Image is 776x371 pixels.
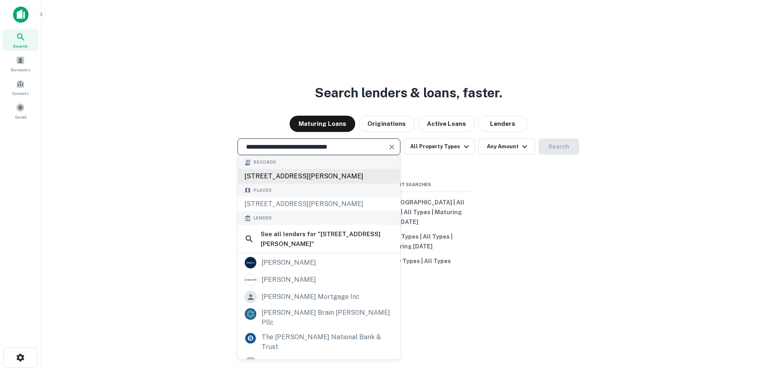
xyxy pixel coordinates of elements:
a: Contacts [2,76,38,98]
button: All Property Types | All Types [347,254,470,268]
img: picture [245,357,256,369]
span: Places [253,187,272,194]
a: the [PERSON_NAME] national bank & trust [238,330,400,354]
span: Contacts [12,90,29,97]
h3: Search lenders & loans, faster. [315,83,502,103]
div: the [PERSON_NAME] national bank & trust [262,332,393,352]
span: Lender [253,215,272,222]
button: Clear [386,141,398,153]
iframe: Chat Widget [735,306,776,345]
span: Recent Searches [347,181,470,188]
div: [PERSON_NAME] [262,257,316,269]
button: Maturing Loans [290,116,355,132]
button: Active Loans [418,116,475,132]
div: [PERSON_NAME] [262,274,316,286]
img: picture [245,308,256,320]
a: [PERSON_NAME] mortgage inc [238,288,400,305]
img: picture [245,257,256,268]
a: [PERSON_NAME] [238,254,400,271]
button: All Property Types | All Types | Maturing [DATE] [347,229,470,254]
img: capitalize-icon.png [13,7,29,23]
div: [GEOGRAPHIC_DATA] [262,357,330,369]
button: Originations [358,116,415,132]
span: Records [253,159,276,166]
button: Any Amount [478,138,535,155]
a: [PERSON_NAME] brain [PERSON_NAME] pllc [238,305,400,330]
div: [STREET_ADDRESS][PERSON_NAME] [238,169,400,184]
span: Search [13,43,28,49]
h6: See all lenders for " [STREET_ADDRESS][PERSON_NAME] " [261,229,393,248]
span: Borrowers [11,66,30,73]
div: [PERSON_NAME] mortgage inc [262,291,360,303]
a: Search [2,29,38,51]
a: Saved [2,100,38,122]
a: [PERSON_NAME] [238,271,400,288]
button: Lenders [478,116,527,132]
div: [STREET_ADDRESS][PERSON_NAME] [238,197,400,211]
span: Saved [15,114,26,120]
img: picture [245,274,256,285]
button: [US_STATE], [GEOGRAPHIC_DATA] | All Property Types | All Types | Maturing [DATE] [347,195,470,229]
a: Borrowers [2,53,38,75]
img: picture [245,333,256,344]
button: All Property Types [404,138,475,155]
div: [PERSON_NAME] brain [PERSON_NAME] pllc [262,308,393,327]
